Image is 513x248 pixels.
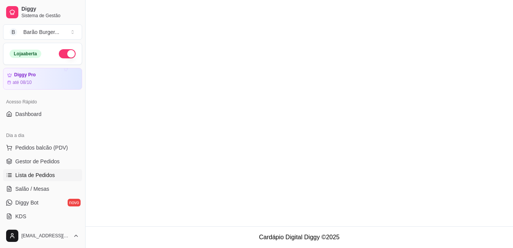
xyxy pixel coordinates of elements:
span: Salão / Mesas [15,185,49,193]
div: Barão Burger ... [23,28,59,36]
button: Select a team [3,24,82,40]
span: Diggy Bot [15,199,39,206]
span: Dashboard [15,110,42,118]
div: Loja aberta [10,50,41,58]
span: B [10,28,17,36]
span: Sistema de Gestão [21,13,79,19]
span: Gestor de Pedidos [15,158,60,165]
a: Salão / Mesas [3,183,82,195]
div: Acesso Rápido [3,96,82,108]
article: até 08/10 [13,79,32,85]
a: DiggySistema de Gestão [3,3,82,21]
span: Pedidos balcão (PDV) [15,144,68,151]
button: Alterar Status [59,49,76,58]
span: Lista de Pedidos [15,171,55,179]
div: Dia a dia [3,129,82,142]
a: Diggy Botnovo [3,196,82,209]
a: Lista de Pedidos [3,169,82,181]
button: Pedidos balcão (PDV) [3,142,82,154]
a: Diggy Proaté 08/10 [3,68,82,90]
article: Diggy Pro [14,72,36,78]
footer: Cardápio Digital Diggy © 2025 [86,226,513,248]
a: Gestor de Pedidos [3,155,82,167]
a: KDS [3,210,82,222]
span: KDS [15,213,26,220]
button: [EMAIL_ADDRESS][DOMAIN_NAME] [3,227,82,245]
a: Dashboard [3,108,82,120]
span: Diggy [21,6,79,13]
span: [EMAIL_ADDRESS][DOMAIN_NAME] [21,233,70,239]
